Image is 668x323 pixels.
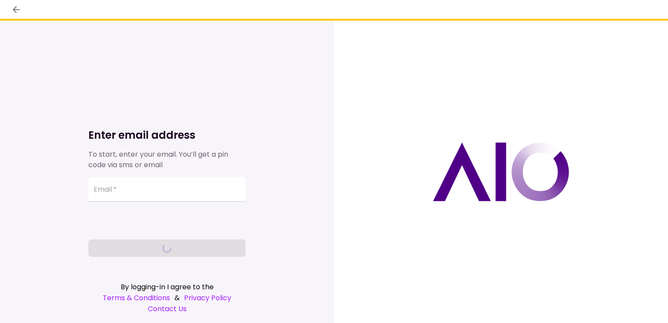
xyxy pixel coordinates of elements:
[9,2,24,17] button: back
[103,292,170,303] a: Terms & Conditions
[88,303,246,314] a: Contact Us
[88,149,246,170] div: To start, enter your email. You’ll get a pin code via sms or email
[88,281,246,292] div: By logging-in I agree to the
[88,292,246,303] div: &
[184,292,231,303] a: Privacy Policy
[433,142,569,201] img: AIO logo
[88,128,246,142] h1: Enter email address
